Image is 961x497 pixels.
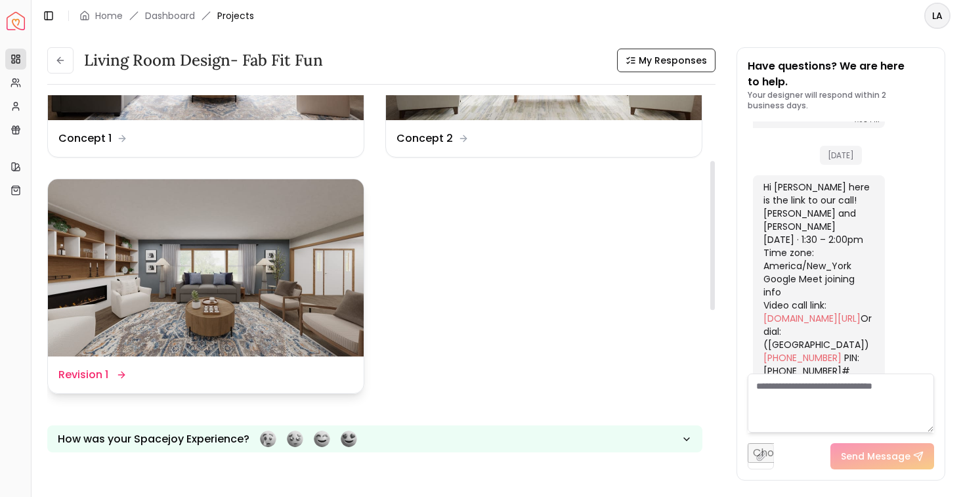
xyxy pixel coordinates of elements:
button: My Responses [617,49,715,72]
dd: Concept 1 [58,131,112,146]
span: LA [926,4,949,28]
a: Spacejoy [7,12,25,30]
p: Your designer will respond within 2 business days. [748,90,934,111]
nav: breadcrumb [79,9,254,22]
p: How was your Spacejoy Experience? [58,431,249,447]
button: LA [924,3,950,29]
div: Hi [PERSON_NAME] here is the link to our call! [PERSON_NAME] and [PERSON_NAME] [DATE] · 1:30 – 2:... [763,181,872,404]
a: [PHONE_NUMBER] [763,351,842,364]
dd: Revision 1 [58,367,108,383]
a: Home [95,9,123,22]
button: How was your Spacejoy Experience?Feeling terribleFeeling badFeeling goodFeeling awesome [47,425,702,452]
img: Spacejoy Logo [7,12,25,30]
p: Have questions? We are here to help. [748,58,934,90]
img: Revision 1 [48,179,364,357]
dd: Concept 2 [396,131,453,146]
span: [DATE] [820,146,862,165]
span: Projects [217,9,254,22]
h3: Living Room Design- Fab Fit Fun [84,50,323,71]
span: My Responses [639,54,707,67]
a: Revision 1Revision 1 [47,179,364,395]
a: Dashboard [145,9,195,22]
a: [DOMAIN_NAME][URL] [763,312,861,325]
